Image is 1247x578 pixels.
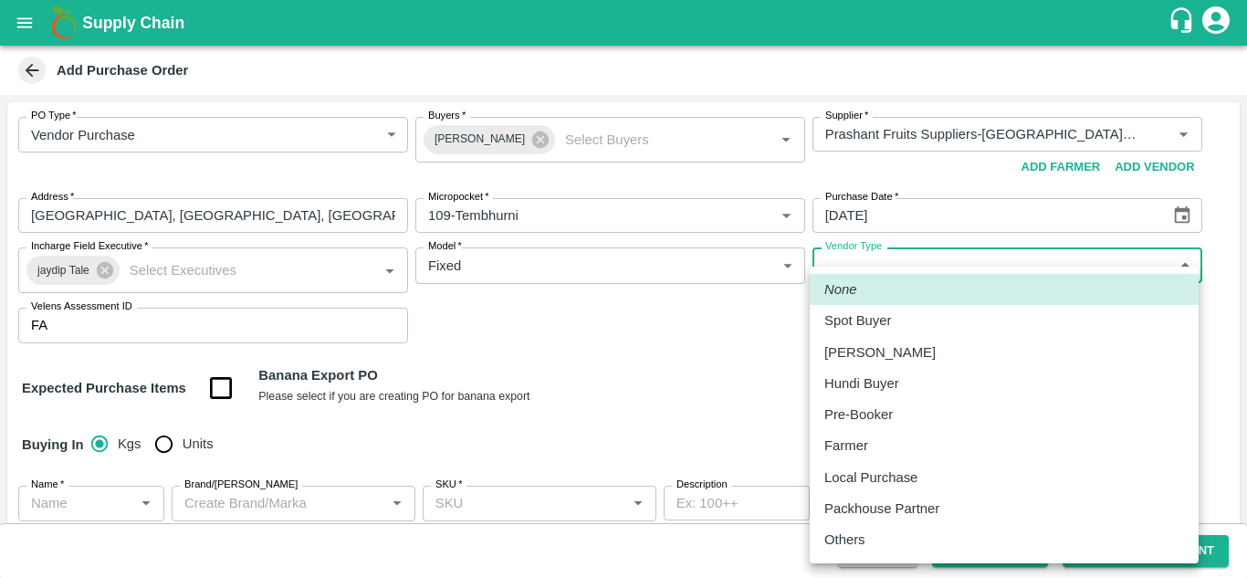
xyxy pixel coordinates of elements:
p: [PERSON_NAME] [824,342,936,363]
p: Local Purchase [824,468,917,488]
p: Pre-Booker [824,405,893,425]
em: None [824,279,857,300]
p: Hundi Buyer [824,373,899,394]
p: Spot Buyer [824,310,891,331]
p: Others [824,530,865,550]
p: Farmer [824,436,868,456]
p: Packhouse Partner [824,499,939,519]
